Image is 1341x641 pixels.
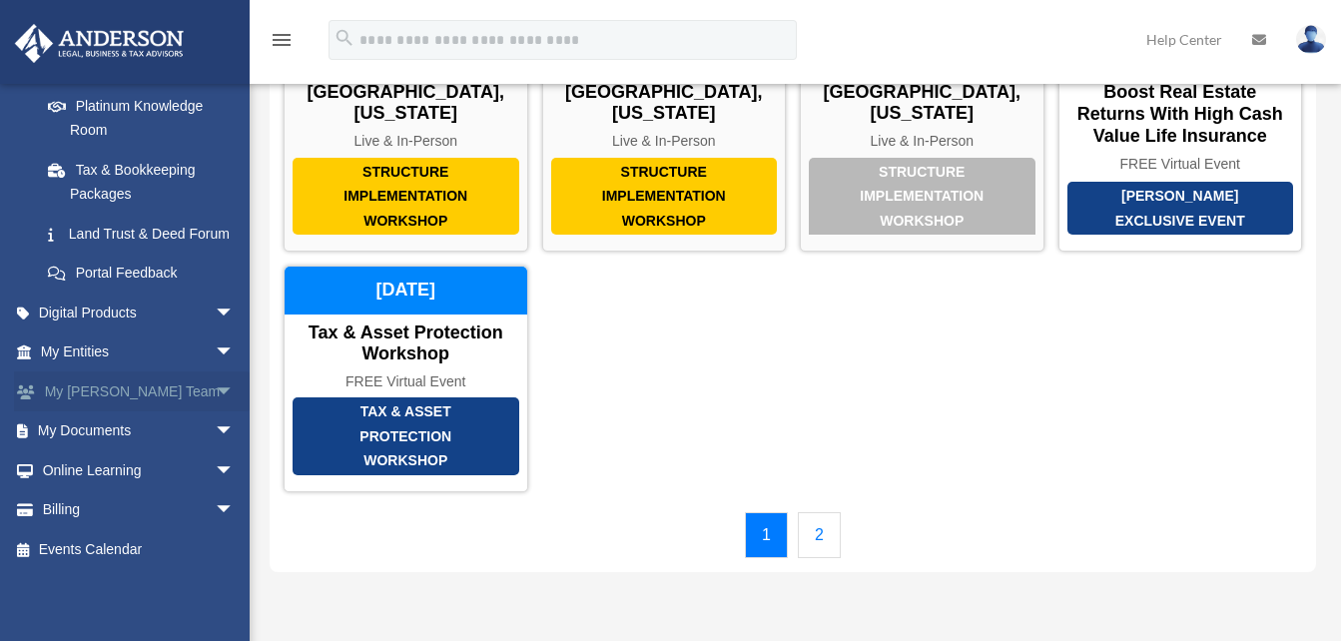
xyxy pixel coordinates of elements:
[14,529,255,569] a: Events Calendar
[270,28,294,52] i: menu
[809,158,1035,236] div: Structure Implementation Workshop
[28,86,265,150] a: Platinum Knowledge Room
[801,133,1043,150] div: Live & In-Person
[270,35,294,52] a: menu
[798,512,841,558] a: 2
[543,82,786,125] div: [GEOGRAPHIC_DATA], [US_STATE]
[1059,82,1302,147] div: Boost Real Estate Returns with High Cash Value Life Insurance
[1059,156,1302,173] div: FREE Virtual Event
[215,371,255,412] span: arrow_drop_down
[215,293,255,333] span: arrow_drop_down
[9,24,190,63] img: Anderson Advisors Platinum Portal
[28,150,265,214] a: Tax & Bookkeeping Packages
[801,82,1043,125] div: [GEOGRAPHIC_DATA], [US_STATE]
[1067,182,1294,235] div: [PERSON_NAME] Exclusive Event
[14,450,265,490] a: Online Learningarrow_drop_down
[284,25,528,252] a: Structure Implementation Workshop [GEOGRAPHIC_DATA], [US_STATE] Live & In-Person [DATE]-[DATE]
[285,82,527,125] div: [GEOGRAPHIC_DATA], [US_STATE]
[1296,25,1326,54] img: User Pic
[215,332,255,373] span: arrow_drop_down
[285,373,527,390] div: FREE Virtual Event
[215,450,255,491] span: arrow_drop_down
[14,411,265,451] a: My Documentsarrow_drop_down
[285,133,527,150] div: Live & In-Person
[28,254,265,294] a: Portal Feedback
[1058,25,1303,252] a: [PERSON_NAME] Exclusive Event Boost Real Estate Returns with High Cash Value Life Insurance FREE ...
[215,490,255,531] span: arrow_drop_down
[215,411,255,452] span: arrow_drop_down
[284,266,528,492] a: Tax & Asset Protection Workshop Tax & Asset Protection Workshop FREE Virtual Event [DATE]
[14,371,265,411] a: My [PERSON_NAME] Teamarrow_drop_down
[334,27,355,49] i: search
[285,267,527,315] div: [DATE]
[551,158,778,236] div: Structure Implementation Workshop
[293,158,519,236] div: Structure Implementation Workshop
[285,322,527,365] div: Tax & Asset Protection Workshop
[14,293,265,332] a: Digital Productsarrow_drop_down
[745,512,788,558] a: 1
[800,25,1044,252] a: Structure Implementation Workshop [GEOGRAPHIC_DATA], [US_STATE] Live & In-Person [DATE]-[DATE]
[28,214,265,254] a: Land Trust & Deed Forum
[542,25,787,252] a: Structure Implementation Workshop [GEOGRAPHIC_DATA], [US_STATE] Live & In-Person [DATE]-[DATE]
[14,332,265,372] a: My Entitiesarrow_drop_down
[14,490,265,530] a: Billingarrow_drop_down
[293,397,519,475] div: Tax & Asset Protection Workshop
[543,133,786,150] div: Live & In-Person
